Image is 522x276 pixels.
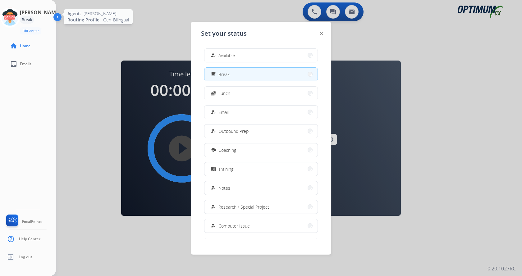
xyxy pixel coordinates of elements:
[22,219,42,224] span: FocalPoints
[19,255,32,260] span: Log out
[204,162,318,176] button: Training
[67,11,81,17] span: Agent:
[211,147,216,153] mat-icon: school
[204,181,318,195] button: Notes
[211,204,216,210] mat-icon: how_to_reg
[488,265,516,272] p: 0.20.1027RC
[218,166,233,172] span: Training
[218,90,230,97] span: Lunch
[20,61,31,66] span: Emails
[84,11,116,17] span: [PERSON_NAME]
[211,185,216,191] mat-icon: how_to_reg
[10,60,17,68] mat-icon: inbox
[218,128,249,134] span: Outbound Prep
[204,87,318,100] button: Lunch
[218,109,229,115] span: Email
[20,43,30,48] span: Home
[204,219,318,233] button: Computer Issue
[218,204,269,210] span: Research / Special Project
[211,110,216,115] mat-icon: how_to_reg
[103,17,129,23] span: Gen_Bilingual
[218,71,230,78] span: Break
[20,27,41,34] button: Edit Avatar
[204,200,318,214] button: Research / Special Project
[5,215,42,229] a: FocalPoints
[67,17,101,23] span: Routing Profile:
[211,166,216,172] mat-icon: menu_book
[211,72,216,77] mat-icon: free_breakfast
[20,9,60,16] h3: [PERSON_NAME]
[320,32,323,35] img: close-button
[204,49,318,62] button: Available
[204,68,318,81] button: Break
[211,223,216,228] mat-icon: how_to_reg
[20,16,34,24] div: Break
[10,42,17,50] mat-icon: home
[204,238,318,251] button: Internet Issue
[204,124,318,138] button: Outbound Prep
[218,52,235,59] span: Available
[211,129,216,134] mat-icon: how_to_reg
[211,91,216,96] mat-icon: fastfood
[211,53,216,58] mat-icon: how_to_reg
[204,106,318,119] button: Email
[201,29,247,38] span: Set your status
[204,143,318,157] button: Coaching
[218,147,236,153] span: Coaching
[218,185,230,191] span: Notes
[19,237,40,242] span: Help Center
[218,223,250,229] span: Computer Issue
